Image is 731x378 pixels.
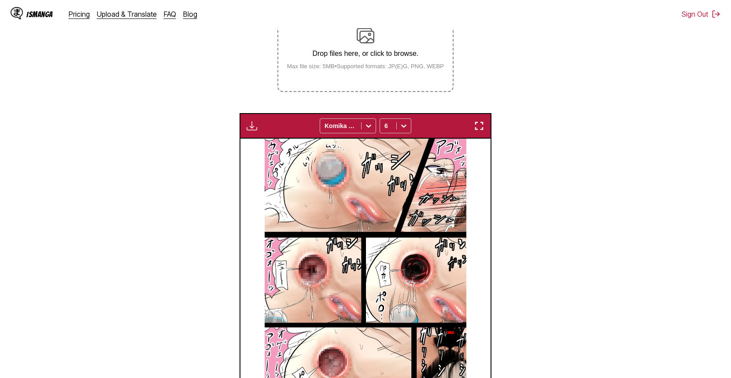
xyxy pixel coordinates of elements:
img: Download translated images [247,121,257,131]
div: IsManga [26,10,53,18]
img: Sign out [712,10,720,18]
a: Blog [183,10,197,18]
a: FAQ [164,10,176,18]
img: Enter fullscreen [474,121,484,131]
button: Sign Out [682,10,720,18]
a: Upload & Translate [97,10,157,18]
p: Drop files here, or click to browse. [280,50,451,58]
a: IsManga LogoIsManga [11,7,69,21]
small: Max file size: 5MB • Supported formats: JP(E)G, PNG, WEBP [280,63,451,70]
img: IsManga Logo [11,7,23,19]
a: Pricing [69,10,90,18]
